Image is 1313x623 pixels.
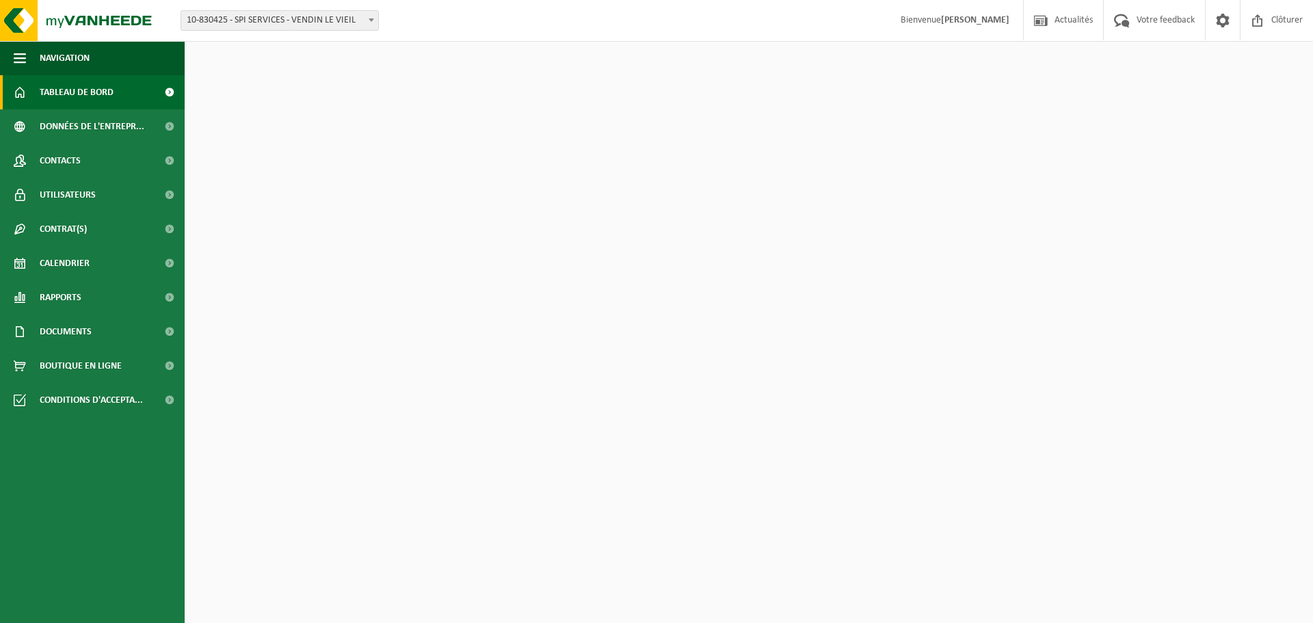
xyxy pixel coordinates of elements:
span: Contacts [40,144,81,178]
span: Documents [40,315,92,349]
span: Navigation [40,41,90,75]
strong: [PERSON_NAME] [941,15,1009,25]
span: Calendrier [40,246,90,280]
span: 10-830425 - SPI SERVICES - VENDIN LE VIEIL [181,11,378,30]
span: 10-830425 - SPI SERVICES - VENDIN LE VIEIL [181,10,379,31]
span: Contrat(s) [40,212,87,246]
span: Utilisateurs [40,178,96,212]
span: Données de l'entrepr... [40,109,144,144]
span: Conditions d'accepta... [40,383,143,417]
span: Tableau de bord [40,75,114,109]
span: Boutique en ligne [40,349,122,383]
span: Rapports [40,280,81,315]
